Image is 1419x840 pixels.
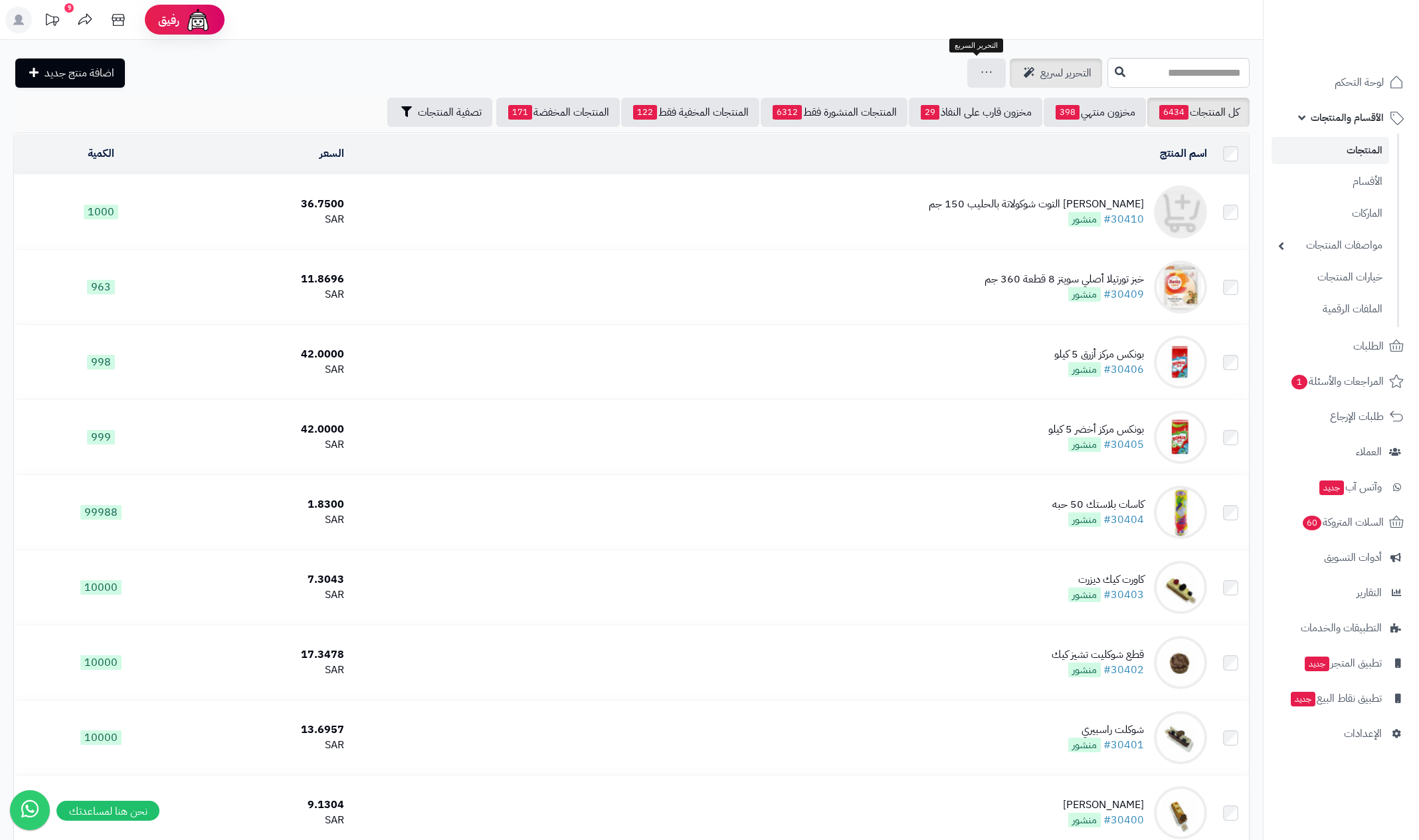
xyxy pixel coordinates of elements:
[1330,407,1384,426] span: طلبات الإرجاع
[1324,548,1382,567] span: أدوات التسويق
[80,730,122,745] span: 10000
[1344,724,1382,743] span: الإعدادات
[1305,657,1329,671] span: جديد
[1357,583,1382,602] span: التقارير
[84,205,118,219] span: 1000
[1103,587,1144,603] a: #30403
[194,647,344,663] div: 17.3478
[87,355,115,369] span: 998
[185,7,211,33] img: ai-face.png
[1063,797,1144,813] div: [PERSON_NAME]
[1272,471,1411,503] a: وآتس آبجديد
[45,65,114,81] span: اضافة منتج جديد
[1154,336,1207,389] img: بونكس مركز أزرق 5 كيلو
[761,98,907,127] a: المنتجات المنشورة فقط6312
[1040,65,1091,81] span: التحرير لسريع
[1068,512,1101,527] span: منشور
[1272,295,1389,324] a: الملفات الرقمية
[194,813,344,828] div: SAR
[929,197,1144,212] div: [PERSON_NAME] التوت شوكولاتة بالحليب 150 جم
[1160,146,1207,161] a: اسم المنتج
[1303,515,1322,530] span: 60
[949,39,1003,53] div: التحرير السريع
[194,512,344,528] div: SAR
[1353,337,1384,356] span: الطلبات
[87,430,115,445] span: 999
[1291,692,1315,706] span: جديد
[1068,287,1101,302] span: منشور
[773,105,802,120] span: 6312
[1068,738,1101,752] span: منشور
[1068,663,1101,677] span: منشور
[194,437,344,453] div: SAR
[320,146,344,161] a: السعر
[1154,711,1207,764] img: شوكلت راسبيري
[1272,542,1411,574] a: أدوات التسويق
[1311,108,1384,127] span: الأقسام والمنتجات
[1272,718,1411,750] a: الإعدادات
[35,7,68,37] a: تحديثات المنصة
[1044,98,1146,127] a: مخزون منتهي398
[1147,98,1250,127] a: كل المنتجات6434
[1272,366,1411,397] a: المراجعات والأسئلة1
[1290,372,1384,391] span: المراجعات والأسئلة
[1103,812,1144,828] a: #30400
[1048,422,1144,437] div: بونكس مركز أخضر 5 كيلو
[1272,647,1411,679] a: تطبيق المتجرجديد
[1272,263,1389,292] a: خيارات المنتجات
[194,422,344,437] div: 42.0000
[194,347,344,362] div: 42.0000
[194,287,344,302] div: SAR
[194,497,344,512] div: 1.8300
[194,572,344,587] div: 7.3043
[909,98,1042,127] a: مخزون قارب على النفاذ29
[1289,689,1382,708] span: تطبيق نقاط البيع
[1068,362,1101,377] span: منشور
[1154,636,1207,689] img: قطع شوكليت تشيز كيك
[194,587,344,603] div: SAR
[1068,587,1101,602] span: منشور
[1154,185,1207,239] img: أيس كريم فراوني التوت شوكولاتة بالحليب 150 جم
[1272,577,1411,609] a: التقارير
[1068,813,1101,827] span: منشور
[194,197,344,212] div: 36.7500
[194,738,344,753] div: SAR
[1272,612,1411,644] a: التطبيقات والخدمات
[88,146,114,161] a: الكمية
[1272,330,1411,362] a: الطلبات
[508,105,532,120] span: 171
[1272,66,1411,98] a: لوحة التحكم
[1154,786,1207,839] img: مانجو موس
[1103,737,1144,753] a: #30401
[387,98,492,127] button: تصفية المنتجات
[1319,480,1344,495] span: جديد
[1154,561,1207,614] img: كاورت كيك ديزرت
[194,663,344,678] div: SAR
[921,105,939,120] span: 29
[1272,137,1389,164] a: المنتجات
[1052,647,1144,663] div: قطع شوكليت تشيز كيك
[1272,436,1411,468] a: العملاء
[1068,572,1144,587] div: كاورت كيك ديزرت
[1103,362,1144,377] a: #30406
[1272,199,1389,228] a: الماركات
[1272,682,1411,714] a: تطبيق نقاط البيعجديد
[1272,506,1411,538] a: السلات المتروكة60
[1154,261,1207,314] img: خبز تورتيلا أصلي سويتز 8 قطعة 360 جم
[194,362,344,377] div: SAR
[194,797,344,813] div: 9.1304
[1335,73,1384,92] span: لوحة التحكم
[1056,105,1080,120] span: 398
[1010,58,1102,88] a: التحرير لسريع
[64,3,74,13] div: 9
[1154,411,1207,464] img: بونكس مركز أخضر 5 كيلو
[1318,478,1382,496] span: وآتس آب
[1052,497,1144,512] div: كاسات بلاستك 50 حبه
[1068,437,1101,452] span: منشور
[1329,10,1406,38] img: logo-2.png
[1103,211,1144,227] a: #30410
[985,272,1144,287] div: خبز تورتيلا أصلي سويتز 8 قطعة 360 جم
[1054,347,1144,362] div: بونكس مركز أزرق 5 كيلو
[80,580,122,595] span: 10000
[1272,167,1389,196] a: الأقسام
